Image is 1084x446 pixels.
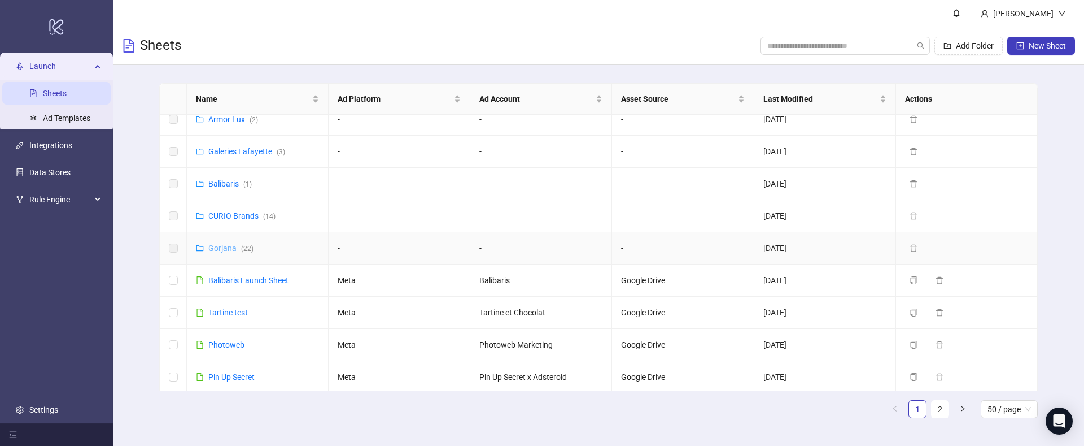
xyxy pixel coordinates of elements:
span: Asset Source [621,93,735,105]
a: 1 [909,401,926,418]
span: rocket [16,62,24,70]
li: Next Page [954,400,972,418]
span: fork [16,196,24,203]
span: menu-fold [9,431,17,439]
span: folder-add [943,42,951,50]
div: Page Size [981,400,1038,418]
span: Name [196,93,310,105]
a: Data Stores [29,168,71,177]
td: Google Drive [612,361,754,393]
span: file [196,276,204,284]
a: Sheets [43,89,67,98]
span: plus-square [1016,42,1024,50]
td: [DATE] [754,103,896,136]
td: - [612,168,754,200]
span: Last Modified [763,93,877,105]
td: Meta [329,361,470,393]
a: Photoweb [208,340,244,349]
span: file-text [122,39,135,53]
a: 2 [932,401,948,418]
h3: Sheets [140,37,181,55]
td: Meta [329,297,470,329]
span: search [917,42,925,50]
a: Balibaris Launch Sheet [208,276,289,285]
span: ( 22 ) [241,245,253,253]
td: [DATE] [754,329,896,361]
span: copy [910,309,917,317]
td: - [612,200,754,232]
li: 2 [931,400,949,418]
td: [DATE] [754,232,896,265]
td: [DATE] [754,361,896,393]
td: - [329,168,470,200]
span: user [981,10,989,18]
span: file [196,341,204,349]
div: Open Intercom Messenger [1046,408,1073,435]
a: Ad Templates [43,114,90,123]
th: Ad Platform [329,84,470,115]
span: delete [936,276,943,284]
td: - [470,232,612,265]
span: Ad Account [479,93,593,105]
td: Google Drive [612,297,754,329]
span: copy [910,341,917,349]
a: Balibaris(1) [208,179,252,188]
td: - [470,136,612,168]
td: Pin Up Secret x Adsteroid [470,361,612,393]
span: delete [910,212,917,220]
a: Armor Lux(2) [208,115,258,124]
td: [DATE] [754,136,896,168]
button: Add Folder [934,37,1003,55]
td: [DATE] [754,200,896,232]
td: Meta [329,329,470,361]
button: right [954,400,972,418]
a: Tartine test [208,308,248,317]
td: Meta [329,265,470,297]
th: Ad Account [470,84,612,115]
span: delete [936,341,943,349]
span: ( 1 ) [243,180,252,188]
td: [DATE] [754,297,896,329]
th: Actions [896,84,1038,115]
td: - [329,232,470,265]
button: New Sheet [1007,37,1075,55]
td: - [612,103,754,136]
span: delete [936,309,943,317]
a: Pin Up Secret [208,373,255,382]
a: Settings [29,405,58,414]
span: Launch [29,55,91,77]
span: ( 3 ) [277,148,285,156]
td: - [470,200,612,232]
a: Gorjana(22) [208,244,253,253]
td: - [329,200,470,232]
a: CURIO Brands(14) [208,211,276,220]
span: Ad Platform [338,93,452,105]
td: [DATE] [754,265,896,297]
span: file [196,373,204,381]
button: left [886,400,904,418]
span: delete [910,115,917,123]
span: folder [196,212,204,220]
span: copy [910,373,917,381]
td: Google Drive [612,329,754,361]
li: Previous Page [886,400,904,418]
td: - [329,136,470,168]
td: - [612,232,754,265]
td: [DATE] [754,168,896,200]
td: - [612,136,754,168]
a: Integrations [29,141,72,150]
span: ( 14 ) [263,213,276,220]
div: [PERSON_NAME] [989,7,1058,20]
span: Add Folder [956,41,994,50]
span: bell [952,9,960,17]
span: right [959,405,966,412]
td: - [470,103,612,136]
span: left [891,405,898,412]
span: folder [196,244,204,252]
td: - [329,103,470,136]
th: Last Modified [754,84,896,115]
span: down [1058,10,1066,18]
span: delete [936,373,943,381]
span: delete [910,180,917,188]
span: Rule Engine [29,188,91,211]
